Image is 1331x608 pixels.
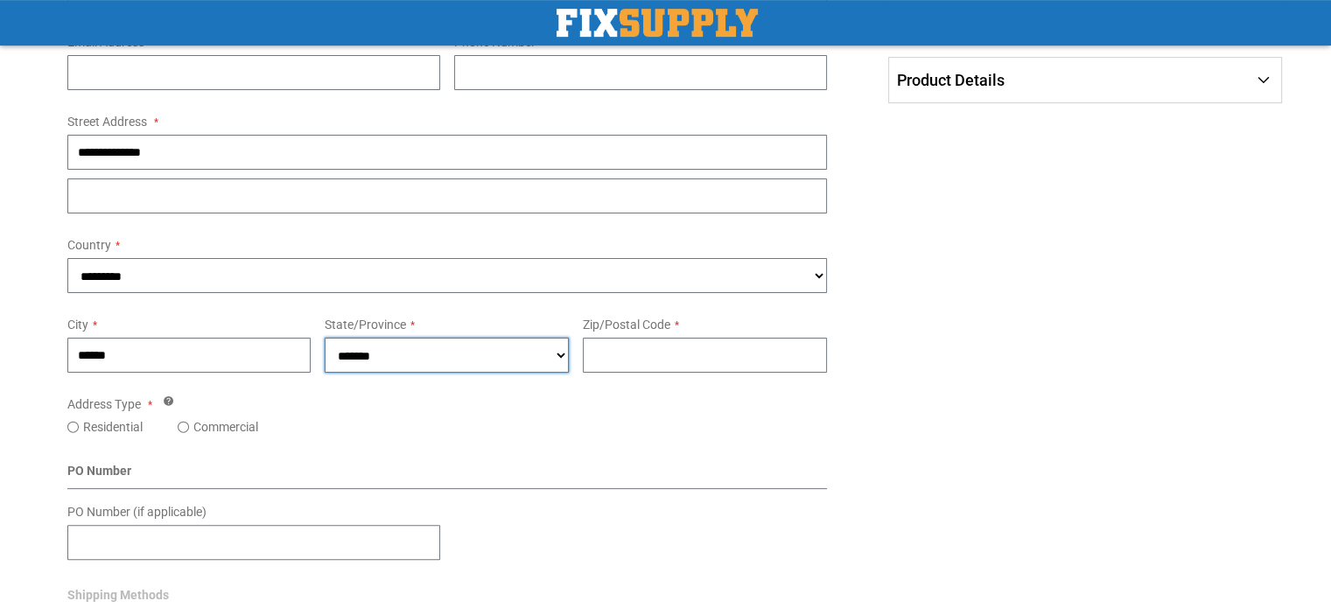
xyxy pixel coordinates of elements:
[557,9,758,37] img: Fix Industrial Supply
[67,115,147,129] span: Street Address
[193,418,258,436] label: Commercial
[67,318,88,332] span: City
[897,71,1005,89] span: Product Details
[583,318,670,332] span: Zip/Postal Code
[67,35,144,49] span: Email Address
[83,418,143,436] label: Residential
[67,462,828,489] div: PO Number
[67,238,111,252] span: Country
[67,397,141,411] span: Address Type
[454,35,536,49] span: Phone Number
[557,9,758,37] a: store logo
[67,505,207,519] span: PO Number (if applicable)
[325,318,406,332] span: State/Province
